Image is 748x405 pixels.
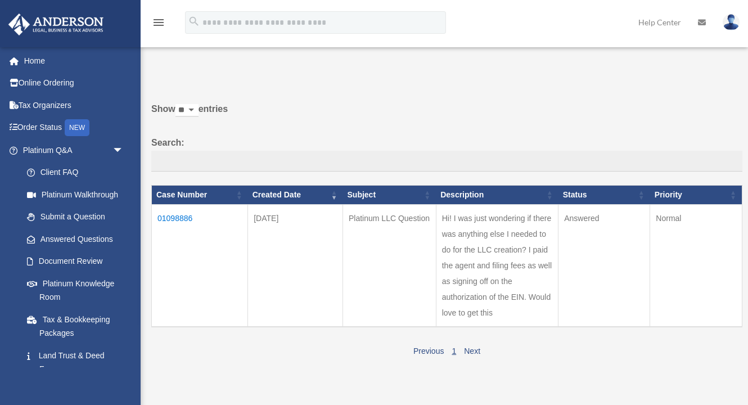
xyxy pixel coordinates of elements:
label: Search: [151,135,742,172]
th: Subject: activate to sort column ascending [343,186,436,205]
a: 1 [452,346,456,355]
a: Home [8,49,141,72]
a: Answered Questions [16,228,129,250]
a: Land Trust & Deed Forum [16,344,135,380]
th: Created Date: activate to sort column ascending [248,186,343,205]
a: menu [152,20,165,29]
a: Previous [413,346,444,355]
th: Priority: activate to sort column ascending [650,186,742,205]
a: Platinum Knowledge Room [16,272,135,308]
a: Next [464,346,480,355]
a: Platinum Q&Aarrow_drop_down [8,139,135,161]
td: [DATE] [248,204,343,327]
span: arrow_drop_down [112,139,135,162]
img: Anderson Advisors Platinum Portal [5,13,107,35]
label: Show entries [151,101,742,128]
td: Normal [650,204,742,327]
th: Status: activate to sort column ascending [558,186,650,205]
th: Description: activate to sort column ascending [436,186,558,205]
td: 01098886 [152,204,248,327]
img: User Pic [723,14,740,30]
td: Hi! I was just wondering if there was anything else I needed to do for the LLC creation? I paid t... [436,204,558,327]
th: Case Number: activate to sort column ascending [152,186,248,205]
a: Submit a Question [16,206,135,228]
input: Search: [151,151,742,172]
td: Platinum LLC Question [343,204,436,327]
a: Online Ordering [8,72,141,94]
i: search [188,15,200,28]
a: Document Review [16,250,135,273]
a: Platinum Walkthrough [16,183,135,206]
a: Tax Organizers [8,94,141,116]
i: menu [152,16,165,29]
a: Tax & Bookkeeping Packages [16,308,135,344]
select: Showentries [175,104,199,117]
a: Client FAQ [16,161,135,184]
div: NEW [65,119,89,136]
td: Answered [558,204,650,327]
a: Order StatusNEW [8,116,141,139]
